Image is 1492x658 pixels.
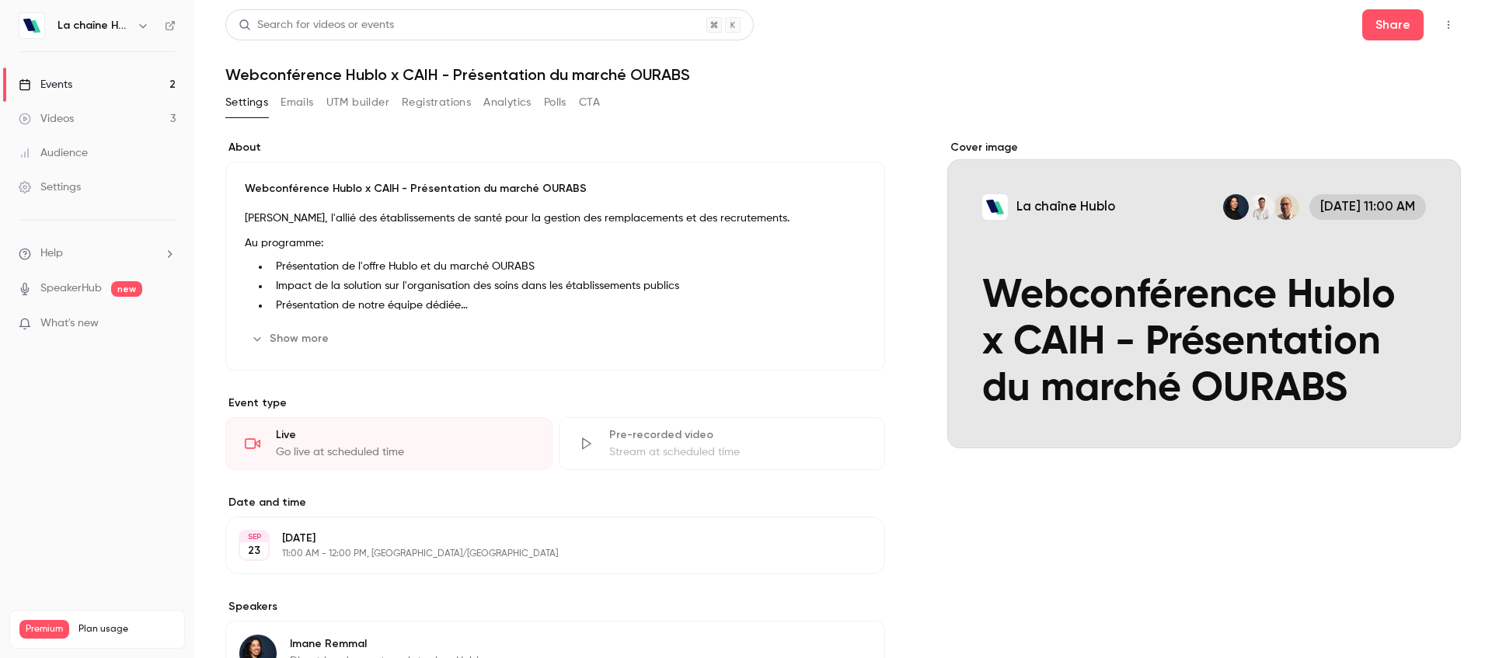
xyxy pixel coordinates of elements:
[240,531,268,542] div: SEP
[225,65,1461,84] h1: Webconférence Hublo x CAIH - Présentation du marché OURABS
[290,636,485,652] p: Imane Remmal
[270,259,866,275] li: Présentation de l'offre Hublo et du marché OURABS
[225,90,268,115] button: Settings
[1362,9,1424,40] button: Share
[276,444,533,460] div: Go live at scheduled time
[225,599,885,614] label: Speakers
[326,90,389,115] button: UTM builder
[225,495,885,510] label: Date and time
[276,427,533,443] div: Live
[245,326,338,351] button: Show more
[239,17,394,33] div: Search for videos or events
[19,145,88,161] div: Audience
[40,280,102,297] a: SpeakerHub
[225,395,885,411] p: Event type
[157,317,176,331] iframe: Noticeable Trigger
[40,245,63,262] span: Help
[245,181,866,197] p: Webconférence Hublo x CAIH - Présentation du marché OURABS
[225,140,885,155] label: About
[19,620,69,639] span: Premium
[544,90,566,115] button: Polls
[248,543,260,559] p: 23
[609,444,866,460] div: Stream at scheduled time
[245,209,866,228] p: [PERSON_NAME], l'allié des établissements de santé pour la gestion des remplacements et des recru...
[225,417,553,470] div: LiveGo live at scheduled time
[78,623,175,635] span: Plan usage
[19,245,176,262] li: help-dropdown-opener
[402,90,471,115] button: Registrations
[270,278,866,294] li: Impact de la solution sur l'organisation des soins dans les établissements publics
[947,140,1461,448] section: Cover image
[58,18,131,33] h6: La chaîne Hublo
[947,140,1461,155] label: Cover image
[40,315,99,332] span: What's new
[270,298,866,314] li: Présentation de notre équipe dédiée
[282,548,803,560] p: 11:00 AM - 12:00 PM, [GEOGRAPHIC_DATA]/[GEOGRAPHIC_DATA]
[579,90,600,115] button: CTA
[19,13,44,38] img: La chaîne Hublo
[245,234,866,252] p: Au programme:
[282,531,803,546] p: [DATE]
[281,90,313,115] button: Emails
[111,281,142,297] span: new
[19,179,81,195] div: Settings
[609,427,866,443] div: Pre-recorded video
[19,77,72,92] div: Events
[19,111,74,127] div: Videos
[559,417,886,470] div: Pre-recorded videoStream at scheduled time
[483,90,532,115] button: Analytics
